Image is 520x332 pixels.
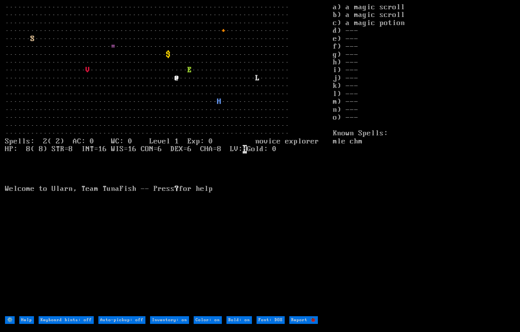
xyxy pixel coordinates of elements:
input: Bold: on [226,316,252,324]
font: $ [166,51,171,59]
larn: ··································································· ·····························... [5,3,333,315]
font: H [217,98,221,106]
input: Inventory: on [150,316,189,324]
font: @ [175,74,179,83]
font: = [111,42,115,51]
input: Help [19,316,34,324]
font: + [221,27,226,35]
input: ⚙️ [5,316,15,324]
font: E [187,66,192,74]
input: Auto-pickup: off [98,316,145,324]
stats: a) a magic scroll b) a magic scroll c) a magic potion d) --- e) --- f) --- g) --- h) --- i) --- j... [333,3,515,315]
font: S [30,35,35,43]
input: Keyboard hints: off [39,316,94,324]
input: Color: on [194,316,222,324]
input: Font: DOS [257,316,285,324]
font: L [255,74,260,83]
input: Report 🐞 [289,316,318,324]
font: V [86,66,90,74]
b: ? [175,185,179,193]
mark: H [243,145,247,153]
